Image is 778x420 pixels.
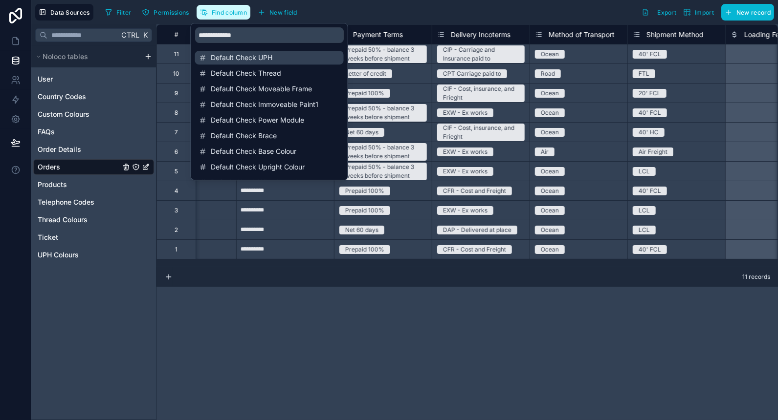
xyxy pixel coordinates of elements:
[33,194,154,210] div: Telephone Codes
[211,84,329,94] span: Default Check Moveable Frame
[38,145,81,154] span: Order Details
[639,108,661,117] div: 40' FCL
[50,9,90,16] span: Data Sources
[639,50,661,59] div: 40' FCL
[695,9,714,16] span: Import
[120,29,140,41] span: Ctrl
[38,92,120,102] a: Country Codes
[639,147,667,156] div: Air Freight
[211,178,329,188] span: Default Check Wheelguard
[38,250,79,260] span: UPH Colours
[345,163,421,180] div: Prepaid 50% - balance 3 weeks before shipment
[197,5,250,20] button: Find column
[211,147,329,156] span: Default Check Base Colour
[541,245,559,254] div: Ocean
[38,180,120,189] a: Products
[38,215,120,225] a: Thread Colours
[541,50,559,59] div: Ocean
[639,69,649,78] div: FTL
[33,89,154,105] div: Country Codes
[35,4,93,21] button: Data Sources
[443,84,519,102] div: CIF - Cost, insurance, and Frieght
[38,145,120,154] a: Order Details
[646,30,704,40] span: Shipment Method
[549,30,615,40] span: Method of Transport
[116,9,132,16] span: Filter
[175,128,178,136] div: 7
[736,9,771,16] span: New record
[38,232,120,242] a: Ticket
[443,124,519,141] div: CIF - Cost, insurance, and Frieght
[541,167,559,176] div: Ocean
[38,180,67,189] span: Products
[451,30,511,40] span: Delivery Incoterms
[38,215,88,225] span: Thread Colours
[211,162,329,172] span: Default Check Upright Colour
[353,30,403,40] span: Payment Terms
[38,162,120,172] a: Orders
[721,4,774,21] button: New record
[345,206,384,215] div: Prepaid 100%
[33,50,140,63] button: Noloco tables
[175,89,178,97] div: 9
[680,4,717,21] button: Import
[345,128,378,137] div: Net 60 days
[38,92,86,102] span: Country Codes
[33,230,154,245] div: Ticket
[345,89,384,98] div: Prepaid 100%
[443,108,488,117] div: EXW - Ex works
[345,69,386,78] div: Letter of credit
[38,197,94,207] span: Telephone Codes
[443,147,488,156] div: EXW - Ex works
[443,226,511,234] div: DAP - Delivered at place
[345,104,421,122] div: Prepaid 50% - balance 3 weeks before shipment
[38,232,58,242] span: Ticket
[175,109,178,117] div: 8
[154,9,189,16] span: Permissions
[101,5,135,20] button: Filter
[269,9,297,16] span: New field
[175,187,178,195] div: 4
[38,109,89,119] span: Custom Colours
[717,4,774,21] a: New record
[142,32,149,39] span: K
[211,115,329,125] span: Default Check Power Module
[38,109,120,119] a: Custom Colours
[443,69,501,78] div: CPT Carriage paid to
[38,162,60,172] span: Orders
[38,250,120,260] a: UPH Colours
[639,245,661,254] div: 40' FCL
[541,187,559,195] div: Ocean
[211,131,329,141] span: Default Check Brace
[33,106,154,122] div: Custom Colours
[541,147,549,156] div: Air
[43,52,88,62] span: Noloco tables
[639,167,650,176] div: LCL
[211,53,329,63] span: Default Check UPH
[33,159,154,175] div: Orders
[138,5,196,20] a: Permissions
[38,74,53,84] span: User
[38,127,55,137] span: FAQs
[639,89,661,98] div: 20' FCL
[639,206,650,215] div: LCL
[345,245,384,254] div: Prepaid 100%
[742,273,770,281] span: 11 records
[33,247,154,263] div: UPH Colours
[33,177,154,192] div: Products
[639,226,650,234] div: LCL
[541,108,559,117] div: Ocean
[639,187,661,195] div: 40' FCL
[211,100,329,109] span: Default Check Immoveable Paint1
[191,23,348,180] div: scrollable content
[345,45,421,63] div: Prepaid 50% - balance 3 weeks before shipment
[175,226,178,234] div: 2
[541,206,559,215] div: Ocean
[541,128,559,137] div: Ocean
[657,9,676,16] span: Export
[443,167,488,176] div: EXW - Ex works
[138,5,192,20] button: Permissions
[175,246,178,253] div: 1
[443,245,506,254] div: CFR - Cost and Freight
[175,168,178,175] div: 5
